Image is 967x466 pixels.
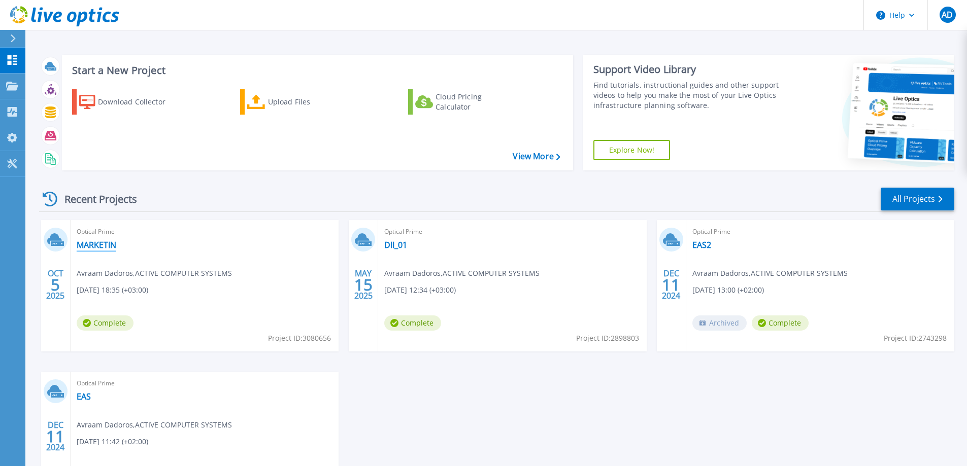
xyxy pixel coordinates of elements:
[593,80,783,111] div: Find tutorials, instructional guides and other support videos to help you make the most of your L...
[662,280,680,289] span: 11
[77,226,332,237] span: Optical Prime
[576,333,639,344] span: Project ID: 2898803
[77,284,148,296] span: [DATE] 18:35 (+03:00)
[77,391,91,402] a: EAS
[98,92,179,112] div: Download Collector
[46,432,64,441] span: 11
[692,240,711,250] a: EAS2
[77,378,332,389] span: Optical Prime
[408,89,521,115] a: Cloud Pricing Calculator
[692,226,948,237] span: Optical Prime
[77,240,116,250] a: MARKETIN
[384,226,640,237] span: Optical Prime
[72,89,185,115] a: Download Collector
[46,266,65,303] div: OCT 2025
[692,268,848,279] span: Avraam Dadoros , ACTIVE COMPUTER SYSTEMS
[77,315,134,331] span: Complete
[77,436,148,447] span: [DATE] 11:42 (+02:00)
[513,152,560,161] a: View More
[39,187,151,211] div: Recent Projects
[384,268,540,279] span: Avraam Dadoros , ACTIVE COMPUTER SYSTEMS
[692,284,764,296] span: [DATE] 13:00 (+02:00)
[752,315,809,331] span: Complete
[942,11,953,19] span: AD
[593,140,671,160] a: Explore Now!
[354,280,373,289] span: 15
[51,280,60,289] span: 5
[881,188,954,210] a: All Projects
[268,333,331,344] span: Project ID: 3080656
[384,284,456,296] span: [DATE] 12:34 (+03:00)
[384,240,407,250] a: DII_01
[593,63,783,76] div: Support Video Library
[72,65,560,76] h3: Start a New Project
[884,333,947,344] span: Project ID: 2743298
[240,89,353,115] a: Upload Files
[46,418,65,455] div: DEC 2024
[77,268,232,279] span: Avraam Dadoros , ACTIVE COMPUTER SYSTEMS
[77,419,232,431] span: Avraam Dadoros , ACTIVE COMPUTER SYSTEMS
[661,266,681,303] div: DEC 2024
[384,315,441,331] span: Complete
[692,315,747,331] span: Archived
[354,266,373,303] div: MAY 2025
[436,92,517,112] div: Cloud Pricing Calculator
[268,92,349,112] div: Upload Files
